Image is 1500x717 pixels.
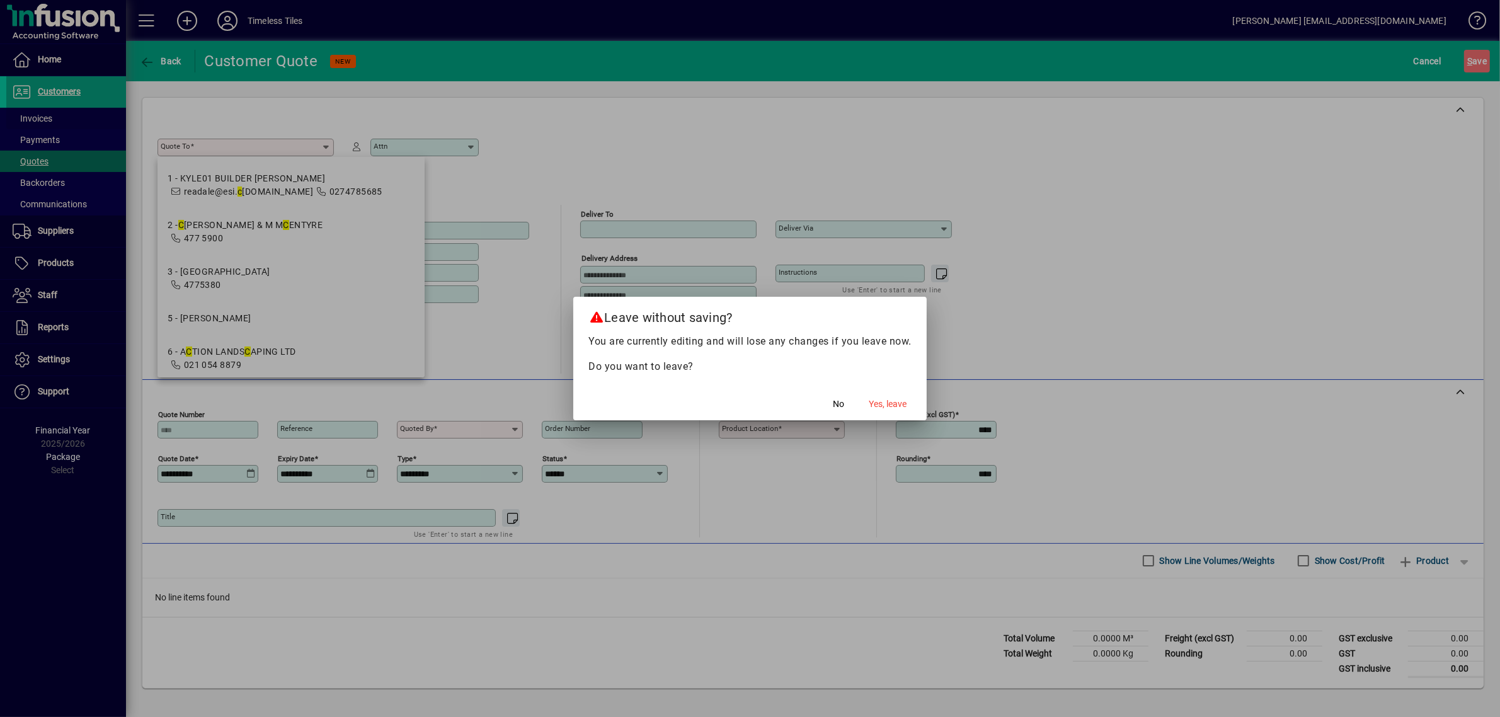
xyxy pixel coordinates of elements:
button: No [818,393,859,415]
button: Yes, leave [864,393,912,415]
p: Do you want to leave? [588,359,912,374]
h2: Leave without saving? [573,297,927,333]
p: You are currently editing and will lose any changes if you leave now. [588,334,912,349]
span: Yes, leave [869,398,907,411]
span: No [833,398,844,411]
